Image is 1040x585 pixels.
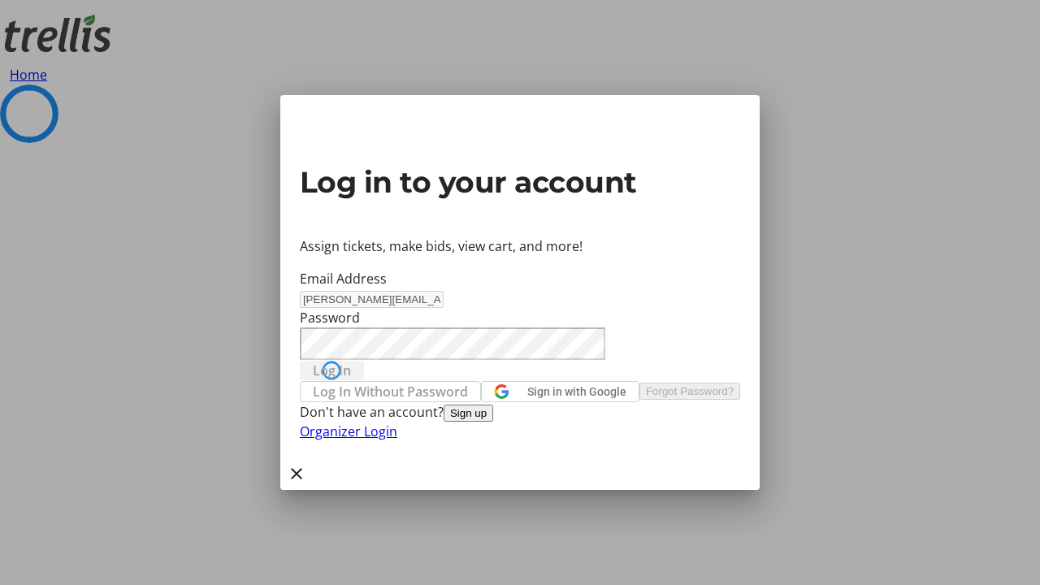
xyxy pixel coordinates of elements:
[300,291,444,308] input: Email Address
[444,405,493,422] button: Sign up
[300,270,387,288] label: Email Address
[639,383,740,400] button: Forgot Password?
[300,422,397,440] a: Organizer Login
[300,236,740,256] p: Assign tickets, make bids, view cart, and more!
[300,402,740,422] div: Don't have an account?
[300,309,360,327] label: Password
[280,457,313,490] button: Close
[300,160,740,204] h2: Log in to your account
